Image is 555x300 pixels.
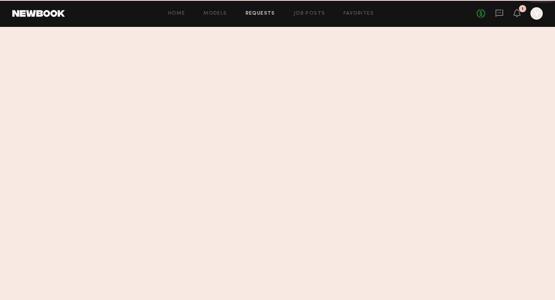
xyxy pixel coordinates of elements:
[522,7,524,11] div: 1
[344,11,374,16] a: Favorites
[203,11,227,16] a: Models
[530,7,543,20] a: V
[294,11,325,16] a: Job Posts
[246,11,275,16] a: Requests
[168,11,185,16] a: Home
